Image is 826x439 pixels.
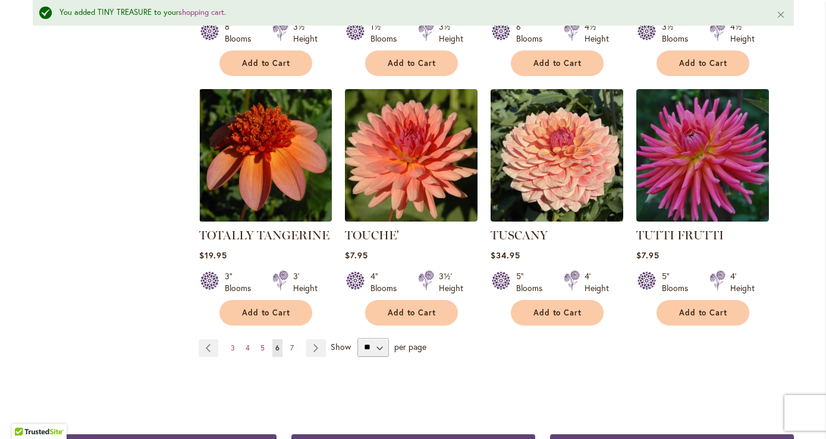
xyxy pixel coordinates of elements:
span: 5 [260,343,265,352]
div: 3' Height [293,270,318,294]
button: Add to Cart [219,50,312,76]
a: TOUCHE' [345,228,399,242]
span: Add to Cart [388,308,436,318]
a: TUSCANY [491,213,623,224]
a: TUTTI FRUTTI [636,213,769,224]
span: $7.95 [636,249,659,261]
a: TUSCANY [491,228,548,242]
span: Add to Cart [388,58,436,68]
div: You added TINY TREASURE to your . [59,7,758,18]
div: 3½' Height [293,21,318,45]
span: Add to Cart [679,308,728,318]
a: TOTALLY TANGERINE [199,213,332,224]
img: TOTALLY TANGERINE [199,89,332,222]
span: Add to Cart [242,58,291,68]
div: 3½' Height [439,270,463,294]
div: 3" Blooms [225,270,258,294]
span: $34.95 [491,249,520,261]
img: TUSCANY [491,89,623,222]
span: Add to Cart [533,308,582,318]
img: TUTTI FRUTTI [636,89,769,222]
span: Show [331,340,351,352]
div: 4½' Height [730,21,755,45]
a: 5 [257,339,268,357]
img: TOUCHE' [345,89,478,222]
button: Add to Cart [511,300,604,326]
span: 7 [290,343,294,352]
span: Add to Cart [679,58,728,68]
div: 8" Blooms [225,21,258,45]
button: Add to Cart [511,50,604,76]
button: Add to Cart [219,300,312,326]
button: Add to Cart [657,300,749,326]
a: TOTALLY TANGERINE [199,228,329,242]
div: 4' Height [585,270,609,294]
div: 4' Height [730,270,755,294]
span: 6 [275,343,279,352]
div: 4" Blooms [370,270,404,294]
span: 4 [246,343,250,352]
div: 1½" Blooms [370,21,404,45]
div: 5" Blooms [662,270,695,294]
a: 4 [243,339,253,357]
div: 6" Blooms [516,21,549,45]
span: 3 [231,343,235,352]
div: 3½" Blooms [662,21,695,45]
div: 5" Blooms [516,270,549,294]
span: per page [394,340,426,352]
button: Add to Cart [365,50,458,76]
div: 4½' Height [585,21,609,45]
span: $7.95 [345,249,368,261]
a: TOUCHE' [345,213,478,224]
iframe: Launch Accessibility Center [9,397,42,430]
span: Add to Cart [533,58,582,68]
div: 3½' Height [439,21,463,45]
a: 7 [287,339,297,357]
a: TUTTI FRUTTI [636,228,724,242]
button: Add to Cart [657,50,749,76]
a: shopping cart [178,7,224,17]
span: Add to Cart [242,308,291,318]
button: Add to Cart [365,300,458,326]
a: 3 [228,339,238,357]
span: $19.95 [199,249,227,261]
